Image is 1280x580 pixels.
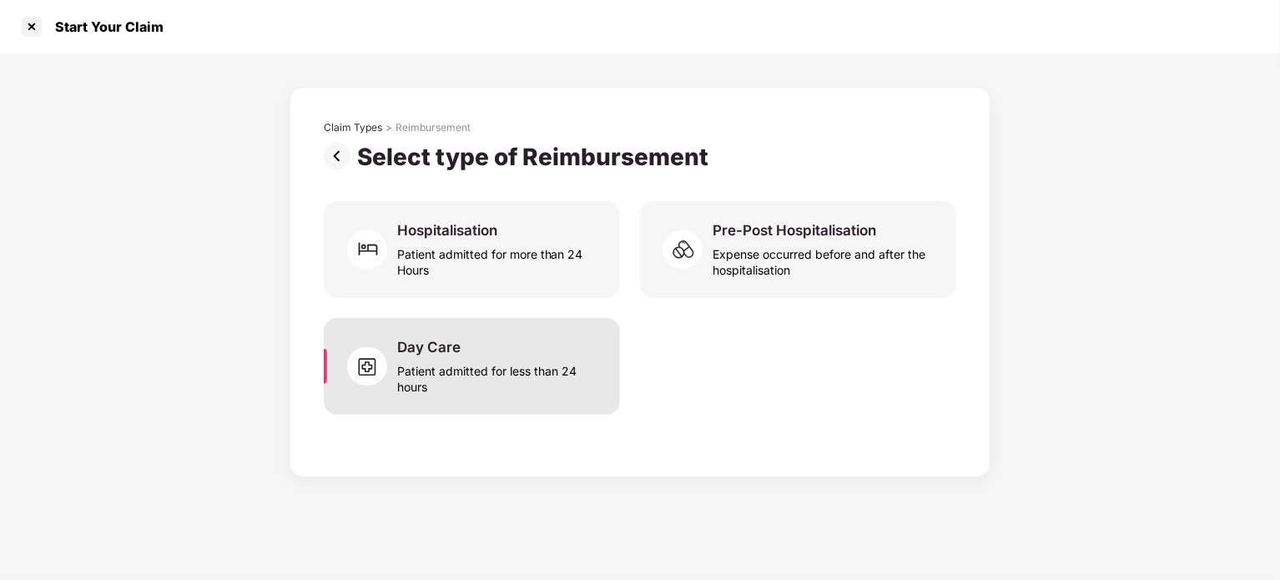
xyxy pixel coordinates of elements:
div: Patient admitted for less than 24 hours [397,356,600,395]
div: Select type of Reimbursement [357,143,715,171]
img: svg+xml;base64,PHN2ZyB4bWxucz0iaHR0cDovL3d3dy53My5vcmcvMjAwMC9zdmciIHdpZHRoPSI2MCIgaGVpZ2h0PSI1OC... [663,224,713,275]
div: Hospitalisation [397,221,497,240]
div: Reimbursement [396,121,471,134]
div: Pre-Post Hospitalisation [713,221,876,240]
img: svg+xml;base64,PHN2ZyB4bWxucz0iaHR0cDovL3d3dy53My5vcmcvMjAwMC9zdmciIHdpZHRoPSI2MCIgaGVpZ2h0PSI1OC... [347,341,397,391]
img: svg+xml;base64,PHN2ZyBpZD0iUHJldi0zMngzMiIgeG1sbnM9Imh0dHA6Ly93d3cudzMub3JnLzIwMDAvc3ZnIiB3aWR0aD... [324,143,357,169]
div: Day Care [397,338,461,356]
div: Expense occurred before and after the hospitalisation [713,240,936,278]
div: Patient admitted for more than 24 Hours [397,240,600,278]
div: Start Your Claim [45,18,164,35]
div: > [386,121,392,134]
img: svg+xml;base64,PHN2ZyB4bWxucz0iaHR0cDovL3d3dy53My5vcmcvMjAwMC9zdmciIHdpZHRoPSI2MCIgaGVpZ2h0PSI2MC... [347,224,397,275]
div: Claim Types [324,121,382,134]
